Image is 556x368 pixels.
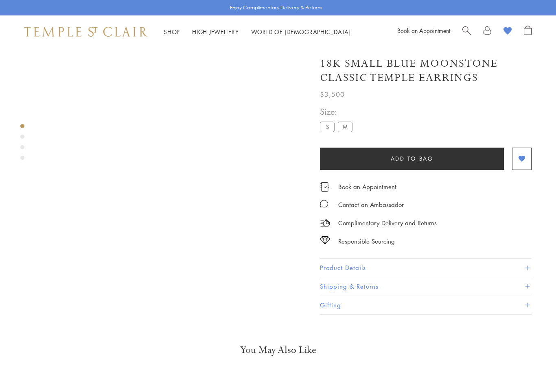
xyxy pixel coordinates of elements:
a: Open Shopping Bag [524,26,532,38]
label: M [338,122,352,132]
a: Book an Appointment [397,26,450,35]
div: Responsible Sourcing [338,236,395,246]
p: Enjoy Complimentary Delivery & Returns [230,4,322,12]
span: Size: [320,105,356,119]
a: ShopShop [164,28,180,36]
a: Search [462,26,471,38]
img: icon_appointment.svg [320,182,330,192]
iframe: Gorgias live chat messenger [515,330,548,360]
button: Gifting [320,296,532,314]
a: Book an Appointment [338,183,396,192]
img: MessageIcon-01_2.svg [320,200,328,208]
img: Temple St. Clair [24,27,147,37]
span: Add to bag [391,155,433,163]
h3: You May Also Like [33,344,523,357]
a: High JewelleryHigh Jewellery [192,28,239,36]
button: Shipping & Returns [320,278,532,296]
span: $3,500 [320,89,345,100]
a: World of [DEMOGRAPHIC_DATA]World of [DEMOGRAPHIC_DATA] [251,28,351,36]
button: Add to bag [320,148,504,170]
img: icon_delivery.svg [320,218,330,228]
label: S [320,122,335,132]
a: View Wishlist [503,26,512,38]
p: Complimentary Delivery and Returns [338,218,437,228]
div: Contact an Ambassador [338,200,404,210]
nav: Main navigation [164,27,351,37]
div: Product gallery navigation [20,122,24,166]
button: Product Details [320,259,532,277]
img: icon_sourcing.svg [320,236,330,244]
h1: 18K Small Blue Moonstone Classic Temple Earrings [320,57,532,85]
